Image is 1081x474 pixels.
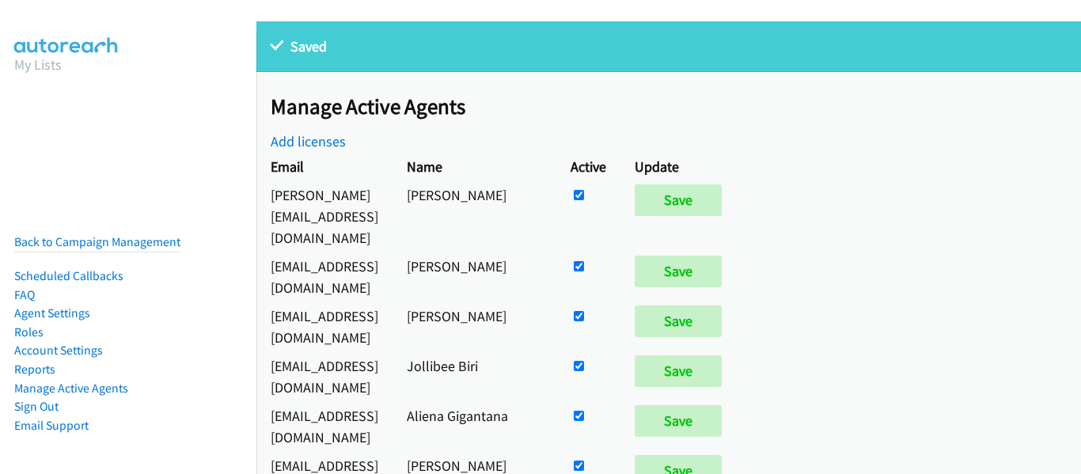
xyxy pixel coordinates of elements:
[393,301,556,351] td: [PERSON_NAME]
[271,36,1067,57] p: Saved
[256,301,393,351] td: [EMAIL_ADDRESS][DOMAIN_NAME]
[256,252,393,301] td: [EMAIL_ADDRESS][DOMAIN_NAME]
[14,381,128,396] a: Manage Active Agents
[393,351,556,401] td: Jollibee Biri
[271,93,1081,120] h2: Manage Active Agents
[635,184,722,216] input: Save
[256,351,393,401] td: [EMAIL_ADDRESS][DOMAIN_NAME]
[14,324,44,339] a: Roles
[556,152,620,180] th: Active
[14,268,123,283] a: Scheduled Callbacks
[14,399,59,414] a: Sign Out
[635,405,722,437] input: Save
[620,152,743,180] th: Update
[14,234,180,249] a: Back to Campaign Management
[635,256,722,287] input: Save
[14,55,62,74] a: My Lists
[393,252,556,301] td: [PERSON_NAME]
[393,401,556,451] td: Aliena Gigantana
[14,418,89,433] a: Email Support
[393,180,556,252] td: [PERSON_NAME]
[256,180,393,252] td: [PERSON_NAME][EMAIL_ADDRESS][DOMAIN_NAME]
[256,401,393,451] td: [EMAIL_ADDRESS][DOMAIN_NAME]
[271,132,346,150] a: Add licenses
[635,305,722,337] input: Save
[256,152,393,180] th: Email
[14,343,103,358] a: Account Settings
[14,287,35,302] a: FAQ
[14,305,90,320] a: Agent Settings
[393,152,556,180] th: Name
[14,362,55,377] a: Reports
[635,355,722,387] input: Save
